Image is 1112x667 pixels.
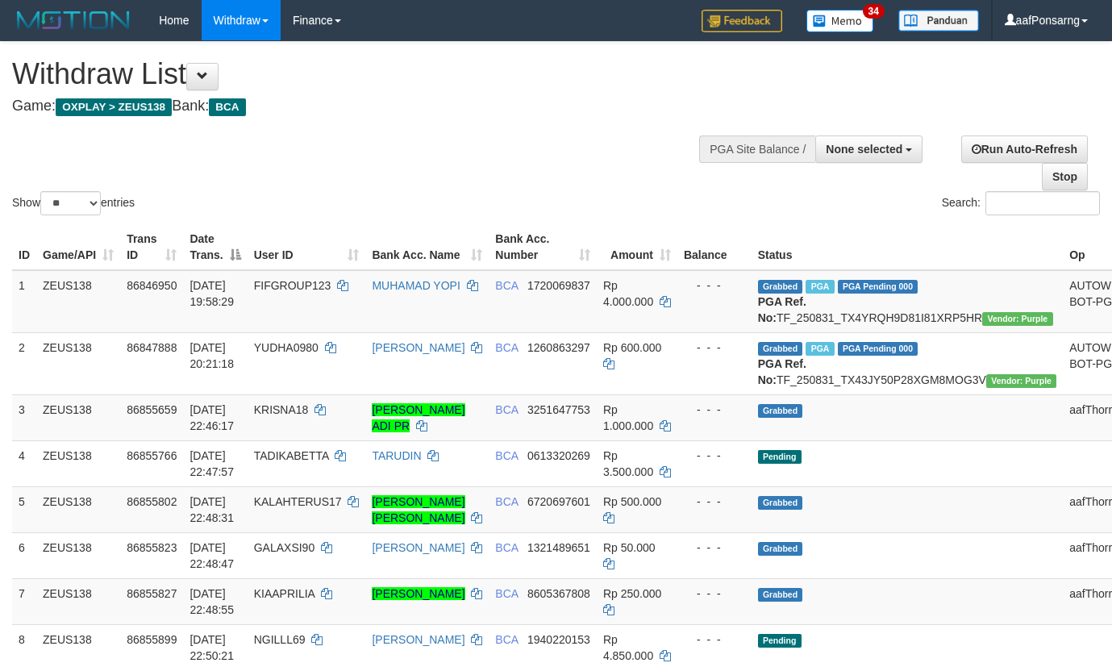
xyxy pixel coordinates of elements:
a: [PERSON_NAME] [372,341,464,354]
span: BCA [495,341,518,354]
td: ZEUS138 [36,532,120,578]
span: Grabbed [758,542,803,556]
span: 34 [863,4,885,19]
span: OXPLAY > ZEUS138 [56,98,172,116]
div: - - - [684,402,745,418]
span: [DATE] 22:47:57 [189,449,234,478]
span: 86855802 [127,495,177,508]
span: NGILLL69 [254,633,306,646]
label: Show entries [12,191,135,215]
span: Pending [758,450,802,464]
span: 86855766 [127,449,177,462]
td: 7 [12,578,36,624]
th: Status [752,224,1064,270]
span: BCA [495,279,518,292]
h1: Withdraw List [12,58,725,90]
span: 86846950 [127,279,177,292]
span: Grabbed [758,280,803,294]
span: KRISNA18 [254,403,309,416]
a: [PERSON_NAME] ADI PR [372,403,464,432]
span: BCA [495,403,518,416]
td: TF_250831_TX4YRQH9D81I81XRP5HR [752,270,1064,333]
span: Copy 6720697601 to clipboard [527,495,590,508]
span: BCA [495,587,518,600]
span: Rp 3.500.000 [603,449,653,478]
span: [DATE] 22:48:55 [189,587,234,616]
a: MUHAMAD YOPI [372,279,460,292]
td: ZEUS138 [36,394,120,440]
span: Copy 1260863297 to clipboard [527,341,590,354]
span: BCA [209,98,245,116]
span: [DATE] 22:48:47 [189,541,234,570]
a: Stop [1042,163,1088,190]
span: Rp 4.000.000 [603,279,653,308]
span: [DATE] 22:50:21 [189,633,234,662]
span: Grabbed [758,496,803,510]
th: ID [12,224,36,270]
span: [DATE] 20:21:18 [189,341,234,370]
b: PGA Ref. No: [758,295,806,324]
span: Marked by aafnoeunsreypich [806,280,834,294]
img: MOTION_logo.png [12,8,135,32]
a: Run Auto-Refresh [961,135,1088,163]
th: Date Trans.: activate to sort column descending [183,224,247,270]
td: 1 [12,270,36,333]
span: Copy 1321489651 to clipboard [527,541,590,554]
span: KIAAPRILIA [254,587,314,600]
div: - - - [684,340,745,356]
h4: Game: Bank: [12,98,725,115]
th: Amount: activate to sort column ascending [597,224,677,270]
td: 5 [12,486,36,532]
span: Rp 1.000.000 [603,403,653,432]
th: Bank Acc. Number: activate to sort column ascending [489,224,597,270]
span: BCA [495,541,518,554]
a: [PERSON_NAME] [372,633,464,646]
span: Copy 3251647753 to clipboard [527,403,590,416]
a: [PERSON_NAME] [372,587,464,600]
span: YUDHA0980 [254,341,319,354]
label: Search: [942,191,1100,215]
span: TADIKABETTA [254,449,329,462]
span: 86855827 [127,587,177,600]
button: None selected [815,135,923,163]
th: User ID: activate to sort column ascending [248,224,366,270]
th: Trans ID: activate to sort column ascending [120,224,183,270]
img: Feedback.jpg [702,10,782,32]
select: Showentries [40,191,101,215]
span: Rp 250.000 [603,587,661,600]
span: Copy 1720069837 to clipboard [527,279,590,292]
td: ZEUS138 [36,578,120,624]
td: ZEUS138 [36,486,120,532]
span: Rp 4.850.000 [603,633,653,662]
span: Vendor URL: https://trx4.1velocity.biz [986,374,1056,388]
span: PGA Pending [838,280,918,294]
b: PGA Ref. No: [758,357,806,386]
span: [DATE] 19:58:29 [189,279,234,308]
span: 86855899 [127,633,177,646]
span: Copy 1940220153 to clipboard [527,633,590,646]
span: [DATE] 22:46:17 [189,403,234,432]
td: ZEUS138 [36,440,120,486]
span: Grabbed [758,588,803,602]
td: 2 [12,332,36,394]
span: Copy 0613320269 to clipboard [527,449,590,462]
td: 6 [12,532,36,578]
span: PGA Pending [838,342,918,356]
span: Vendor URL: https://trx4.1velocity.biz [982,312,1052,326]
span: Rp 500.000 [603,495,661,508]
span: Grabbed [758,342,803,356]
td: ZEUS138 [36,270,120,333]
span: Rp 50.000 [603,541,656,554]
span: KALAHTERUS17 [254,495,342,508]
span: GALAXSI90 [254,541,315,554]
span: [DATE] 22:48:31 [189,495,234,524]
td: TF_250831_TX43JY50P28XGM8MOG3V [752,332,1064,394]
span: 86855659 [127,403,177,416]
span: BCA [495,633,518,646]
div: - - - [684,494,745,510]
span: BCA [495,495,518,508]
a: [PERSON_NAME] [372,541,464,554]
td: ZEUS138 [36,332,120,394]
span: FIFGROUP123 [254,279,331,292]
td: 3 [12,394,36,440]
